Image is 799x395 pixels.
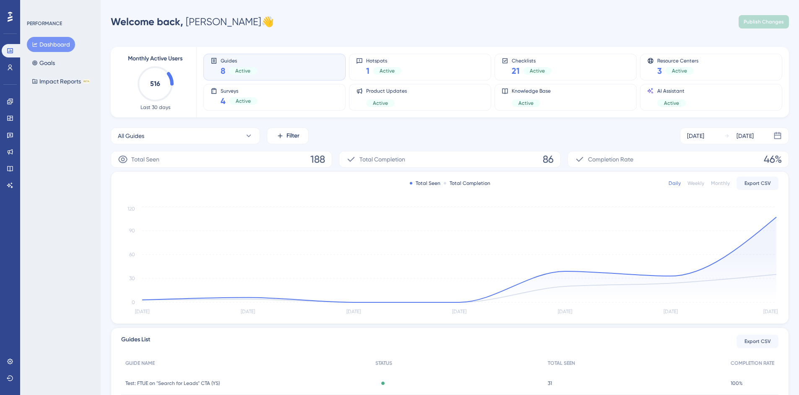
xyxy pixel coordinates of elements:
[512,88,551,94] span: Knowledge Base
[141,104,170,111] span: Last 30 days
[118,131,144,141] span: All Guides
[129,252,135,257] tspan: 60
[737,177,778,190] button: Export CSV
[558,309,572,314] tspan: [DATE]
[731,360,774,366] span: COMPLETION RATE
[410,180,440,187] div: Total Seen
[241,309,255,314] tspan: [DATE]
[512,57,552,63] span: Checklists
[672,68,687,74] span: Active
[132,299,135,305] tspan: 0
[530,68,545,74] span: Active
[669,180,681,187] div: Daily
[221,57,257,63] span: Guides
[588,154,633,164] span: Completion Rate
[27,37,75,52] button: Dashboard
[83,79,90,83] div: BETA
[731,380,743,387] span: 100%
[764,153,782,166] span: 46%
[548,360,575,366] span: TOTAL SEEN
[744,180,771,187] span: Export CSV
[444,180,490,187] div: Total Completion
[27,74,95,89] button: Impact ReportsBETA
[359,154,405,164] span: Total Completion
[129,275,135,281] tspan: 30
[687,180,704,187] div: Weekly
[346,309,361,314] tspan: [DATE]
[286,131,299,141] span: Filter
[267,127,309,144] button: Filter
[366,88,407,94] span: Product Updates
[744,18,784,25] span: Publish Changes
[128,54,182,64] span: Monthly Active Users
[737,131,754,141] div: [DATE]
[737,335,778,348] button: Export CSV
[111,16,183,28] span: Welcome back,
[221,95,226,107] span: 4
[380,68,395,74] span: Active
[543,153,554,166] span: 86
[125,380,220,387] span: Test: FTUE on "Search for Leads" CTA (YS)
[664,309,678,314] tspan: [DATE]
[111,15,274,29] div: [PERSON_NAME] 👋
[373,100,388,107] span: Active
[657,57,698,63] span: Resource Centers
[27,20,62,27] div: PERFORMANCE
[27,55,60,70] button: Goals
[150,80,160,88] text: 516
[711,180,730,187] div: Monthly
[452,309,466,314] tspan: [DATE]
[129,228,135,234] tspan: 90
[763,309,778,314] tspan: [DATE]
[657,65,662,77] span: 3
[664,100,679,107] span: Active
[221,65,225,77] span: 8
[548,380,552,387] span: 31
[131,154,159,164] span: Total Seen
[135,309,149,314] tspan: [DATE]
[512,65,520,77] span: 21
[744,338,771,345] span: Export CSV
[236,98,251,104] span: Active
[125,360,155,366] span: GUIDE NAME
[366,57,401,63] span: Hotspots
[235,68,250,74] span: Active
[310,153,325,166] span: 188
[121,335,150,348] span: Guides List
[687,131,704,141] div: [DATE]
[111,127,260,144] button: All Guides
[518,100,534,107] span: Active
[366,65,370,77] span: 1
[657,88,686,94] span: AI Assistant
[221,88,258,94] span: Surveys
[375,360,392,366] span: STATUS
[128,206,135,212] tspan: 120
[739,15,789,29] button: Publish Changes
